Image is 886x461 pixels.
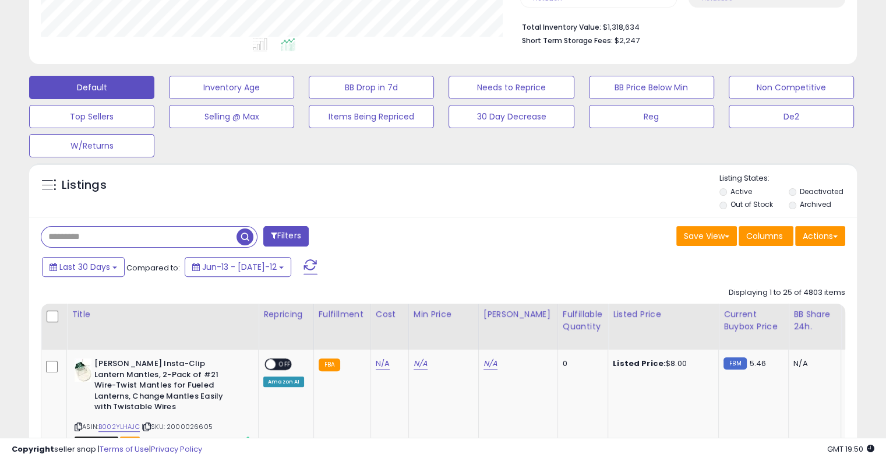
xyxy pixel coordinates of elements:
div: Title [72,308,253,321]
img: 41thtusKIkL._SL40_.jpg [75,358,91,382]
div: Fulfillment [319,308,366,321]
b: Short Term Storage Fees: [522,36,613,45]
p: Listing States: [719,173,857,184]
b: [PERSON_NAME] Insta-Clip Lantern Mantles, 2-Pack of #21 Wire-Twist Mantles for Fueled Lanterns, C... [94,358,236,416]
button: Columns [739,226,793,246]
label: Active [730,186,752,196]
button: Needs to Reprice [449,76,574,99]
b: Total Inventory Value: [522,22,601,32]
div: Current Buybox Price [723,308,783,333]
button: Items Being Repriced [309,105,434,128]
a: Terms of Use [100,444,149,455]
div: Cost [376,308,404,321]
strong: Copyright [12,444,54,455]
span: $2,247 [615,35,640,46]
button: Actions [795,226,845,246]
button: Reg [589,105,714,128]
small: FBM [723,357,746,369]
div: Repricing [263,308,309,321]
button: Top Sellers [29,105,154,128]
span: Columns [746,230,783,242]
span: OFF [276,360,294,369]
div: seller snap | | [12,444,202,455]
span: 5.46 [750,358,767,369]
button: Selling @ Max [169,105,294,128]
b: Listed Price: [613,358,666,369]
button: Default [29,76,154,99]
a: N/A [483,358,497,369]
div: Min Price [414,308,474,321]
div: $8.00 [613,358,709,369]
button: Jun-13 - [DATE]-12 [185,257,291,277]
button: W/Returns [29,134,154,157]
div: Listed Price [613,308,714,321]
span: 2025-08-13 19:50 GMT [827,444,874,455]
div: Amazon AI [263,376,304,387]
span: Compared to: [126,262,180,273]
li: $1,318,634 [522,19,836,33]
div: BB Share 24h. [793,308,836,333]
label: Archived [799,199,831,209]
span: Last 30 Days [59,261,110,273]
span: Jun-13 - [DATE]-12 [202,261,277,273]
div: Fulfillable Quantity [563,308,603,333]
h5: Listings [62,177,107,193]
a: N/A [414,358,428,369]
div: N/A [793,358,832,369]
button: BB Price Below Min [589,76,714,99]
button: Inventory Age [169,76,294,99]
a: B002YLHAJC [98,422,140,432]
div: Displaying 1 to 25 of 4803 items [729,287,845,298]
div: 0 [563,358,599,369]
a: Privacy Policy [151,444,202,455]
button: Last 30 Days [42,257,125,277]
button: De2 [729,105,854,128]
span: | SKU: 2000026605 [142,422,213,431]
button: 30 Day Decrease [449,105,574,128]
label: Out of Stock [730,199,773,209]
small: FBA [319,358,340,371]
button: BB Drop in 7d [309,76,434,99]
div: [PERSON_NAME] [483,308,553,321]
button: Filters [263,226,309,247]
button: Non Competitive [729,76,854,99]
label: Deactivated [799,186,843,196]
button: Save View [676,226,737,246]
a: N/A [376,358,390,369]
